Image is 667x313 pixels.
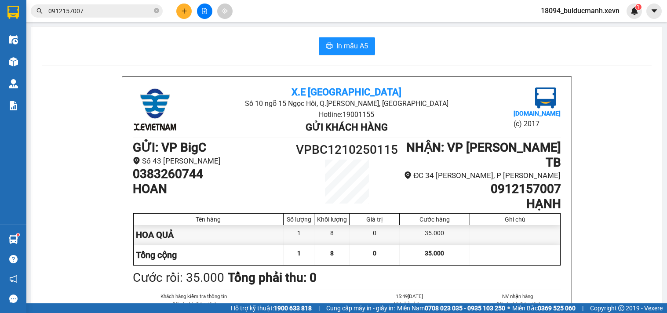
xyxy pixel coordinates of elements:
div: Khối lượng [317,216,347,223]
strong: 0369 525 060 [538,305,576,312]
i: (Kí và ghi rõ họ tên) [496,301,539,307]
div: HOA QUẢ [134,225,284,245]
sup: 1 [17,233,19,236]
span: Miền Nam [397,303,505,313]
b: Tổng phải thu: 0 [228,270,317,285]
button: aim [217,4,233,19]
li: NV nhận hàng [366,300,453,308]
h1: 0912157007 [400,182,561,197]
span: 1 [637,4,640,10]
button: caret-down [646,4,662,19]
input: Tìm tên, số ĐT hoặc mã đơn [48,6,152,16]
b: Gửi khách hàng [306,122,388,133]
span: close-circle [154,7,159,15]
div: Ghi chú [472,216,558,223]
span: 35.000 [425,250,444,257]
div: 35.000 [400,225,470,245]
span: 1 [297,250,301,257]
img: warehouse-icon [9,57,18,66]
img: warehouse-icon [9,35,18,44]
b: NHẬN : VP [PERSON_NAME] TB [406,140,561,170]
img: warehouse-icon [9,79,18,88]
h1: HOAN [133,182,293,197]
div: Số lượng [286,216,312,223]
strong: 0708 023 035 - 0935 103 250 [425,305,505,312]
h1: HẠNH [400,197,561,211]
img: icon-new-feature [631,7,638,15]
div: 0 [350,225,400,245]
span: Miền Bắc [512,303,576,313]
span: close-circle [154,8,159,13]
sup: 1 [635,4,641,10]
li: Khách hàng kiểm tra thông tin [150,292,237,300]
img: solution-icon [9,101,18,110]
h1: 0383260744 [133,167,293,182]
span: notification [9,275,18,283]
strong: 1900 633 818 [274,305,312,312]
span: ⚪️ [507,306,510,310]
span: environment [133,157,140,164]
img: logo-vxr [7,6,19,19]
span: message [9,295,18,303]
li: (c) 2017 [514,118,561,129]
div: Giá trị [352,216,397,223]
span: file-add [201,8,208,14]
span: question-circle [9,255,18,263]
div: Tên hàng [136,216,281,223]
span: Cung cấp máy in - giấy in: [326,303,395,313]
b: X.E [GEOGRAPHIC_DATA] [292,87,401,98]
b: [DOMAIN_NAME] [514,110,561,117]
div: Cước rồi : 35.000 [133,268,224,288]
button: plus [176,4,192,19]
button: printerIn mẫu A5 [319,37,375,55]
b: GỬI : VP BigC [133,140,206,155]
i: (Kí và ghi rõ họ tên) [171,301,215,307]
span: caret-down [650,7,658,15]
span: aim [222,8,228,14]
h1: VPBC1210250115 [293,140,401,160]
span: In mẫu A5 [336,40,368,51]
img: warehouse-icon [9,235,18,244]
span: | [318,303,320,313]
li: Số 43 [PERSON_NAME] [133,155,293,167]
div: 1 [284,225,314,245]
button: file-add [197,4,212,19]
span: printer [326,42,333,51]
img: logo.jpg [133,87,177,131]
li: NV nhận hàng [474,292,561,300]
span: 0 [373,250,376,257]
span: 8 [330,250,334,257]
li: ĐC 34 [PERSON_NAME], P [PERSON_NAME] [400,170,561,182]
span: search [36,8,43,14]
span: 18094_buiducmanh.xevn [534,5,627,16]
li: Hotline: 19001155 [204,109,489,120]
span: copyright [618,305,624,311]
span: Hỗ trợ kỹ thuật: [231,303,312,313]
li: 15:49[DATE] [366,292,453,300]
span: plus [181,8,187,14]
div: 8 [314,225,350,245]
span: | [582,303,583,313]
span: environment [404,171,412,179]
span: Tổng cộng [136,250,177,260]
div: Cước hàng [402,216,467,223]
img: logo.jpg [535,87,556,109]
li: Số 10 ngõ 15 Ngọc Hồi, Q.[PERSON_NAME], [GEOGRAPHIC_DATA] [204,98,489,109]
